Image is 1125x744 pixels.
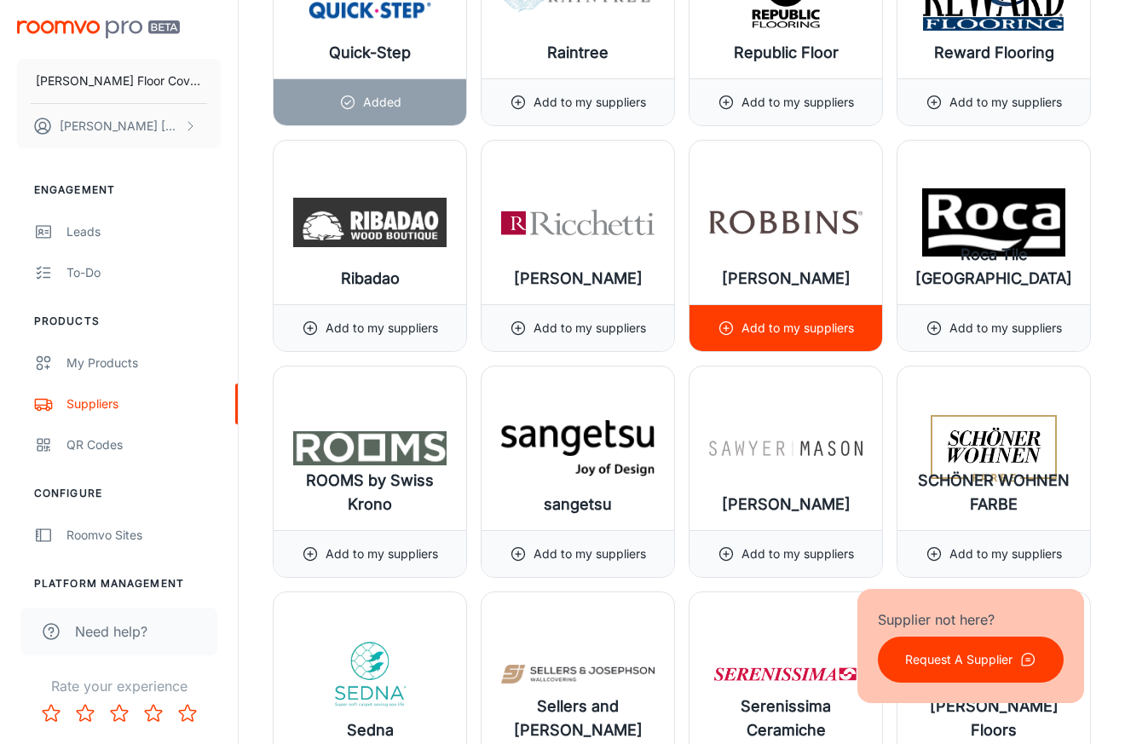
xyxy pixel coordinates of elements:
h6: Republic Floor [734,41,839,65]
p: Request A Supplier [905,650,1012,669]
span: Need help? [75,621,147,642]
h6: Reward Flooring [934,41,1054,65]
h6: [PERSON_NAME] [722,267,851,291]
h6: SCHÖNER WOHNEN FARBE [911,469,1076,516]
img: Sellers and Josephson [501,640,655,708]
h6: Serenissima Ceramiche [703,695,868,742]
h6: [PERSON_NAME] Floors [911,695,1076,742]
p: Add to my suppliers [741,93,854,112]
p: Add to my suppliers [741,545,854,563]
img: Serenissima Ceramiche [709,640,862,708]
img: ROOMS by Swiss Krono [293,414,447,482]
p: Added [363,93,401,112]
p: Supplier not here? [878,609,1064,630]
img: Ribadao [293,188,447,257]
img: Roca Tile USA [917,188,1070,257]
p: Add to my suppliers [326,319,438,337]
p: Add to my suppliers [741,319,854,337]
p: [PERSON_NAME] [PERSON_NAME] [60,117,180,136]
p: [PERSON_NAME] Floor Covering [36,72,202,90]
p: Add to my suppliers [949,545,1062,563]
div: To-do [66,263,221,282]
p: Add to my suppliers [949,319,1062,337]
img: Sedna [293,640,447,708]
p: Add to my suppliers [534,319,646,337]
h6: sangetsu [544,493,612,516]
img: Roomvo PRO Beta [17,20,180,38]
button: [PERSON_NAME] Floor Covering [17,59,221,103]
img: sangetsu [501,414,655,482]
h6: Roca Tile [GEOGRAPHIC_DATA] [911,243,1076,291]
button: Rate 4 star [136,696,170,730]
h6: Quick-Step [329,41,411,65]
div: Roomvo Sites [66,526,221,545]
p: Add to my suppliers [326,545,438,563]
div: Leads [66,222,221,241]
img: Ricchetti [501,188,655,257]
p: Add to my suppliers [534,545,646,563]
img: Robbins [709,188,862,257]
img: SCHÖNER WOHNEN FARBE [917,414,1070,482]
h6: Ribadao [341,267,400,291]
p: Rate your experience [14,676,224,696]
img: Sawyer Mason [709,414,862,482]
h6: [PERSON_NAME] [722,493,851,516]
h6: Raintree [547,41,609,65]
div: My Products [66,354,221,372]
button: Rate 1 star [34,696,68,730]
h6: Sellers and [PERSON_NAME] [495,695,661,742]
h6: [PERSON_NAME] [514,267,643,291]
button: Request A Supplier [878,637,1064,683]
div: QR Codes [66,435,221,454]
p: Add to my suppliers [949,93,1062,112]
h6: ROOMS by Swiss Krono [287,469,453,516]
button: Rate 3 star [102,696,136,730]
button: Rate 5 star [170,696,205,730]
button: [PERSON_NAME] [PERSON_NAME] [17,104,221,148]
h6: Sedna [347,718,394,742]
button: Rate 2 star [68,696,102,730]
p: Add to my suppliers [534,93,646,112]
div: Suppliers [66,395,221,413]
